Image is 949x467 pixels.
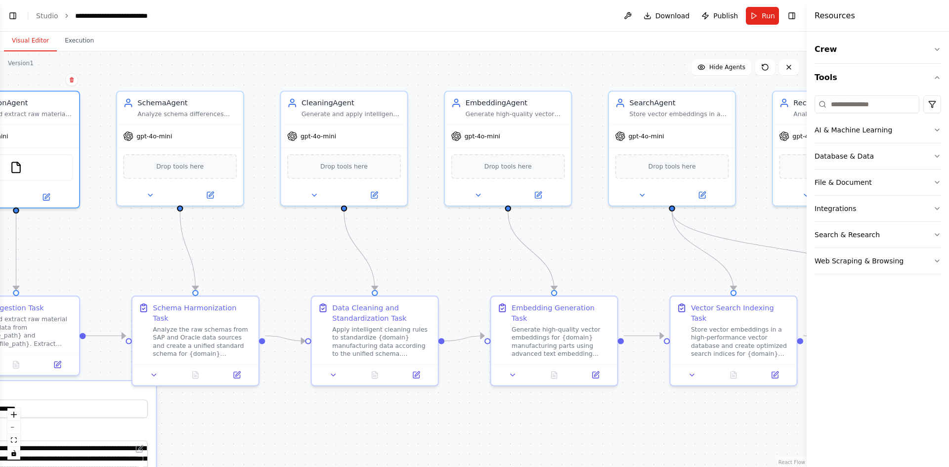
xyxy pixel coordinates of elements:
button: Hide right sidebar [785,9,799,23]
span: Publish [713,11,738,21]
div: SchemaAgent [137,98,237,108]
div: EmbeddingAgentGenerate high-quality vector embeddings from cleaned {domain} material descriptions... [444,90,572,206]
button: No output available [173,369,217,381]
g: Edge from 89d3bc7d-ca96-4d96-85ad-ba6d10a03d2d to 54eb3425-8fd9-425f-b935-351303c5e1e5 [444,331,484,346]
button: Tools [815,64,941,91]
span: gpt-4o-mini [136,132,172,140]
button: zoom out [7,421,20,434]
button: Open in side panel [398,369,433,381]
button: Open in side panel [219,369,254,381]
div: Generate and apply intelligent data cleaning rules for {domain} manufacturing data, including sta... [302,110,401,119]
button: Open in editor [133,443,146,455]
span: Drop tools here [156,161,204,171]
button: Hide Agents [691,59,751,75]
div: RecommendationAgent [793,98,893,108]
button: Execution [57,31,102,51]
button: Delete node [65,73,78,86]
button: Open in side panel [673,189,731,201]
button: Open in side panel [757,369,792,381]
div: CleaningAgentGenerate and apply intelligent data cleaning rules for {domain} manufacturing data, ... [280,90,408,206]
div: Data Cleaning and Standardization Task [332,303,431,323]
div: Embedding Generation TaskGenerate high-quality vector embeddings for {domain} manufacturing parts... [490,296,618,386]
button: Open in side panel [345,189,403,201]
img: FileReadTool [10,161,22,173]
span: Drop tools here [484,161,532,171]
div: Data Cleaning and Standardization TaskApply intelligent cleaning rules to standardize {domain} ma... [311,296,439,386]
button: AI & Machine Learning [815,117,941,143]
button: Crew [815,36,941,63]
g: Edge from 83eb99e3-7e90-493d-981e-36ff8e448f42 to 7a98396d-04f0-4167-926a-a8e5129b527d [667,212,918,290]
h4: Resources [815,10,855,22]
g: Edge from 67d49662-f737-4345-896e-fb436b3af5fa to b334cb37-bbf4-402c-baab-c74c8b9e7819 [86,331,126,341]
div: Embedding Generation Task [512,303,611,323]
button: Open in side panel [17,191,75,204]
div: Vector Search Indexing Task [691,303,790,323]
button: Run [746,7,779,25]
button: Publish [697,7,742,25]
button: Open in side panel [578,369,613,381]
button: File & Document [815,170,941,195]
div: Vector Search Indexing TaskStore vector embeddings in a high-performance vector database and crea... [669,296,797,386]
g: Edge from 3382e2d1-dcf3-4148-b917-37b897e22d59 to 89d3bc7d-ca96-4d96-85ad-ba6d10a03d2d [339,212,380,290]
span: Hide Agents [709,63,745,71]
g: Edge from 855e4d31-4327-4264-b4b2-f47f944ad4e3 to b334cb37-bbf4-402c-baab-c74c8b9e7819 [175,212,201,290]
div: Analyze the raw schemas from SAP and Oracle data sources and create a unified standard schema for... [153,325,252,358]
div: Store vector embeddings in a high-performance vector database and execute semantic similarity sea... [630,110,729,119]
button: Download [640,7,694,25]
div: SchemaAgentAnalyze schema differences between SAP and Oracle data sources, create a unified stand... [116,90,244,206]
span: gpt-4o-mini [465,132,500,140]
div: Analyze schema differences between SAP and Oracle data sources, create a unified standard schema ... [137,110,237,119]
span: Run [762,11,775,21]
span: gpt-4o-mini [792,132,828,140]
button: No output available [712,369,755,381]
button: Visual Editor [4,31,57,51]
div: Generate high-quality vector embeddings for {domain} manufacturing parts using advanced text embe... [512,325,611,358]
a: Studio [36,12,58,20]
button: Open in side panel [509,189,567,201]
div: Tools [815,91,941,282]
div: Version 1 [8,59,34,67]
button: Integrations [815,196,941,221]
div: Schema Harmonization Task [153,303,252,323]
button: No output available [532,369,576,381]
span: gpt-4o-mini [628,132,664,140]
g: Edge from e1e9524d-5f0c-48d0-a38b-a583007405d5 to 54eb3425-8fd9-425f-b935-351303c5e1e5 [503,212,559,290]
div: SearchAgent [630,98,729,108]
span: Drop tools here [320,161,368,171]
button: Database & Data [815,143,941,169]
button: toggle interactivity [7,447,20,460]
a: React Flow attribution [778,460,805,465]
span: Drop tools here [648,161,696,171]
button: No output available [353,369,396,381]
div: CleaningAgent [302,98,401,108]
div: Schema Harmonization TaskAnalyze the raw schemas from SAP and Oracle data sources and create a un... [131,296,259,386]
button: Web Scraping & Browsing [815,248,941,274]
div: React Flow controls [7,408,20,460]
button: zoom in [7,408,20,421]
button: fit view [7,434,20,447]
button: Open in side panel [181,189,239,201]
g: Edge from 7f33611e-7210-4a97-8f61-3e1e96f762aa to 67d49662-f737-4345-896e-fb436b3af5fa [11,213,21,290]
div: SearchAgentStore vector embeddings in a high-performance vector database and execute semantic sim... [608,90,736,206]
g: Edge from 83eb99e3-7e90-493d-981e-36ff8e448f42 to 3af19c92-93e3-4fb2-8558-d63fcc89684b [667,212,738,290]
g: Edge from b334cb37-bbf4-402c-baab-c74c8b9e7819 to 89d3bc7d-ca96-4d96-85ad-ba6d10a03d2d [265,331,305,346]
button: Open in side panel [40,359,75,371]
div: EmbeddingAgent [466,98,565,108]
div: Apply intelligent cleaning rules to standardize {domain} manufacturing data according to the unif... [332,325,431,358]
div: Analyze search results for {query_description} in {domain} manufacturing and provide intelligent ... [793,110,893,119]
div: Store vector embeddings in a high-performance vector database and create optimized search indices... [691,325,790,358]
nav: breadcrumb [36,11,173,21]
span: gpt-4o-mini [301,132,336,140]
button: Show left sidebar [6,9,20,23]
div: RecommendationAgentAnalyze search results for {query_description} in {domain} manufacturing and p... [772,90,900,206]
div: Generate high-quality vector embeddings from cleaned {domain} material descriptions and use cases... [466,110,565,119]
button: Search & Research [815,222,941,248]
g: Edge from 54eb3425-8fd9-425f-b935-351303c5e1e5 to 3af19c92-93e3-4fb2-8558-d63fcc89684b [624,331,664,341]
span: Download [655,11,690,21]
